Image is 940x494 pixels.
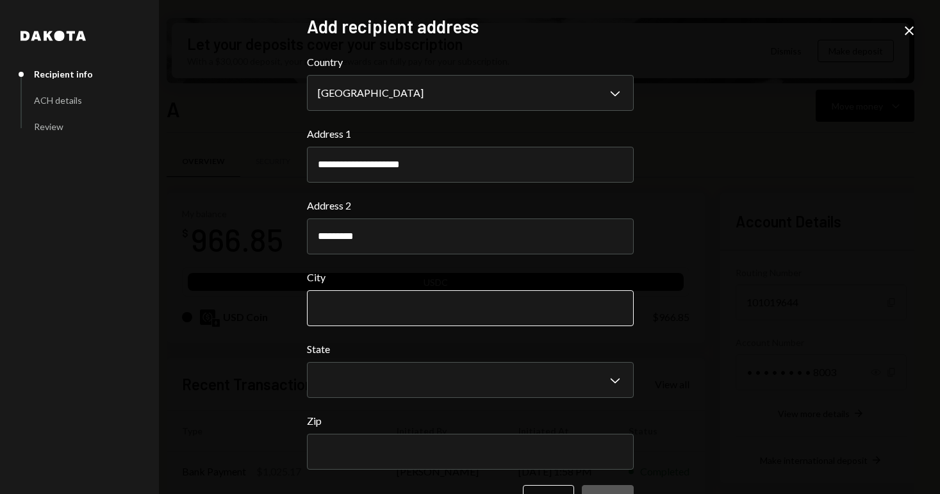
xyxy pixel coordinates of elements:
[34,121,63,132] div: Review
[307,75,634,111] button: Country
[307,14,634,39] h2: Add recipient address
[34,95,82,106] div: ACH details
[307,362,634,398] button: State
[307,413,634,429] label: Zip
[307,342,634,357] label: State
[307,54,634,70] label: Country
[34,69,93,79] div: Recipient info
[307,270,634,285] label: City
[307,198,634,213] label: Address 2
[307,126,634,142] label: Address 1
